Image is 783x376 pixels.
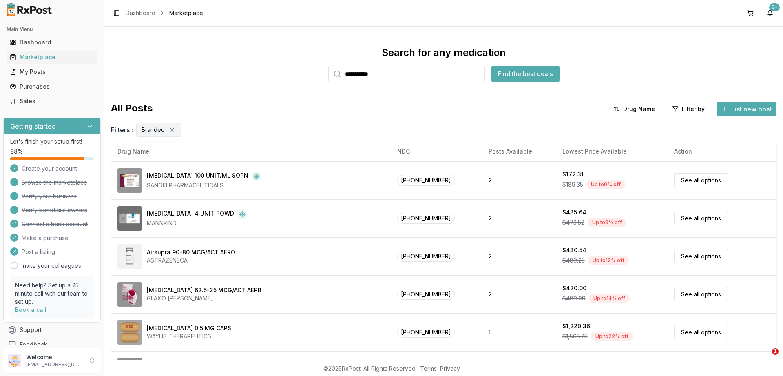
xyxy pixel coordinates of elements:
[22,220,88,228] span: Connect a bank account
[589,294,630,303] div: Up to 14 % off
[731,104,772,114] span: List new post
[168,126,176,134] button: Remove Branded filter
[482,142,555,161] th: Posts Available
[755,348,775,368] iframe: Intercom live chat
[22,206,87,214] span: Verify beneficial owners
[147,171,248,181] div: [MEDICAL_DATA] 100 UNIT/ML SOPN
[562,208,586,216] div: $435.64
[608,102,660,116] button: Drug Name
[674,211,728,225] a: See all options
[588,218,626,227] div: Up to 8 % off
[586,180,625,189] div: Up to 9 % off
[397,251,455,262] span: [PHONE_NUMBER]
[3,80,101,93] button: Purchases
[147,219,247,227] div: MANNKIND
[562,322,590,330] div: $1,220.36
[3,51,101,64] button: Marketplace
[397,175,455,186] span: [PHONE_NUMBER]
[7,26,97,33] h2: Main Menu
[763,7,776,20] button: 9+
[142,126,165,134] span: Branded
[126,9,203,17] nav: breadcrumb
[117,282,142,307] img: Anoro Ellipta 62.5-25 MCG/ACT AEPB
[111,125,133,135] span: Filters :
[3,337,101,352] button: Feedback
[117,206,142,231] img: Afrezza 4 UNIT POWD
[147,256,235,265] div: ASTRAZENECA
[397,213,455,224] span: [PHONE_NUMBER]
[482,237,555,275] td: 2
[26,353,83,361] p: Welcome
[382,46,506,59] div: Search for any medication
[7,94,97,109] a: Sales
[10,68,94,76] div: My Posts
[397,289,455,300] span: [PHONE_NUMBER]
[440,365,460,372] a: Privacy
[491,66,560,82] button: Find the best deals
[674,325,728,339] a: See all options
[26,361,83,368] p: [EMAIL_ADDRESS][DOMAIN_NAME]
[3,323,101,337] button: Support
[147,181,261,189] div: SANOFI PHARMACEUTICALS
[562,332,588,340] span: $1,565.25
[22,234,69,242] span: Make a purchase
[7,79,97,94] a: Purchases
[147,324,231,332] div: [MEDICAL_DATA] 0.5 MG CAPS
[22,262,81,270] a: Invite your colleagues
[682,105,705,113] span: Filter by
[117,244,142,269] img: Airsupra 90-80 MCG/ACT AERO
[562,218,584,227] span: $473.52
[717,106,776,114] a: List new post
[391,142,482,161] th: NDC
[10,53,94,61] div: Marketplace
[147,209,234,219] div: [MEDICAL_DATA] 4 UNIT POWD
[562,294,586,303] span: $489.09
[623,105,655,113] span: Drug Name
[667,102,710,116] button: Filter by
[10,82,94,91] div: Purchases
[22,165,77,173] span: Create your account
[562,170,584,178] div: $172.31
[482,199,555,237] td: 2
[717,102,776,116] button: List new post
[556,142,668,161] th: Lowest Price Available
[10,138,94,146] p: Let's finish your setup first!
[562,180,583,189] span: $189.35
[562,256,585,265] span: $489.25
[562,284,586,292] div: $420.00
[10,97,94,105] div: Sales
[588,256,629,265] div: Up to 12 % off
[3,36,101,49] button: Dashboard
[769,3,780,11] div: 9+
[22,192,77,200] span: Verify your business
[22,178,87,187] span: Browse the marketplace
[10,38,94,47] div: Dashboard
[22,248,55,256] span: Post a listing
[420,365,437,372] a: Terms
[111,102,153,116] span: All Posts
[482,275,555,313] td: 2
[3,3,55,16] img: RxPost Logo
[482,313,555,351] td: 1
[20,340,47,349] span: Feedback
[7,35,97,50] a: Dashboard
[674,249,728,263] a: See all options
[8,354,21,367] img: User avatar
[482,161,555,199] td: 2
[10,121,56,131] h3: Getting started
[3,65,101,78] button: My Posts
[117,168,142,193] img: Admelog SoloStar 100 UNIT/ML SOPN
[111,142,391,161] th: Drug Name
[591,332,633,341] div: Up to 22 % off
[147,332,231,340] div: WAYLIS THERAPEUTICS
[117,320,142,345] img: Avodart 0.5 MG CAPS
[668,142,776,161] th: Action
[7,65,97,79] a: My Posts
[3,95,101,108] button: Sales
[147,248,235,256] div: Airsupra 90-80 MCG/ACT AERO
[169,9,203,17] span: Marketplace
[397,327,455,338] span: [PHONE_NUMBER]
[7,50,97,65] a: Marketplace
[15,306,46,313] a: Book a call
[147,286,261,294] div: [MEDICAL_DATA] 62.5-25 MCG/ACT AEPB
